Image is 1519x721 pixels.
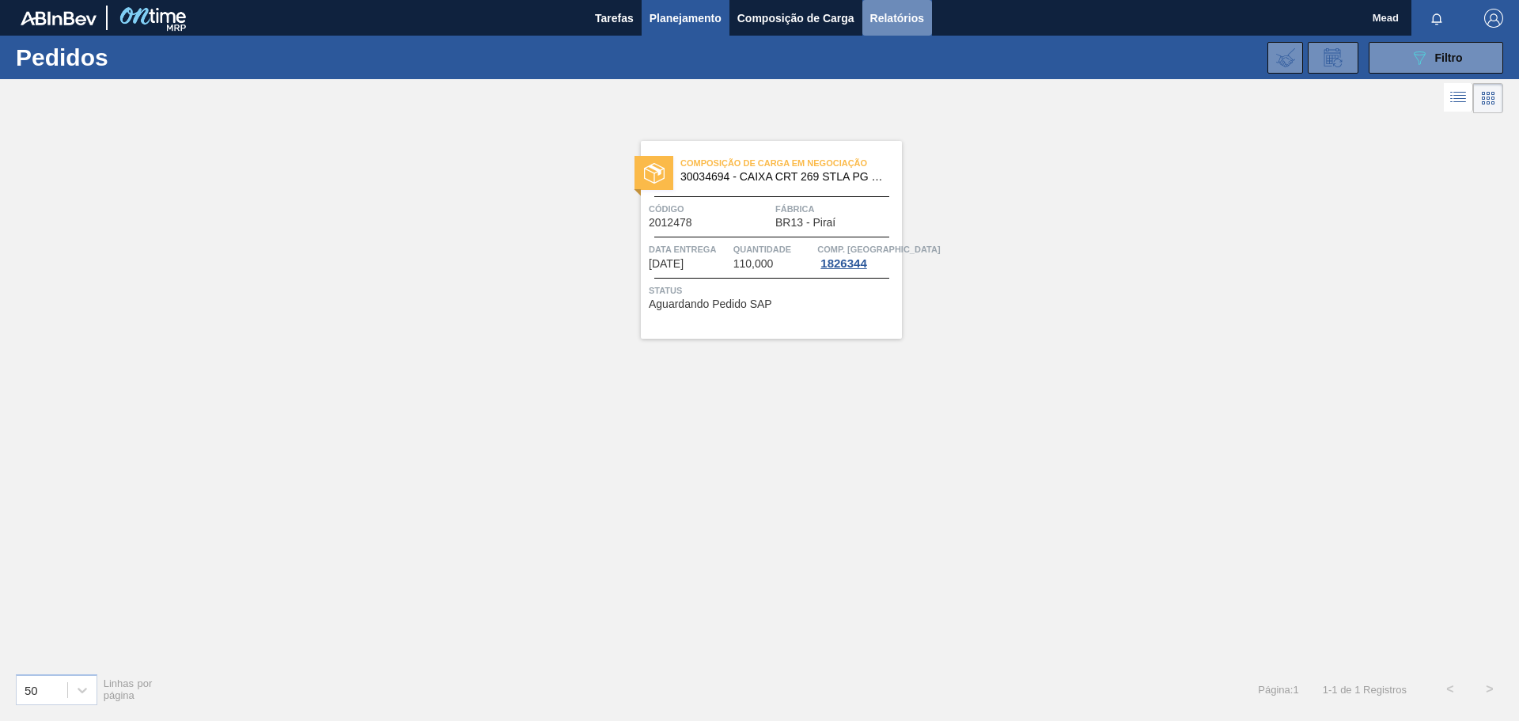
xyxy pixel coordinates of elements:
[649,201,771,217] span: Código
[733,241,814,257] span: Quantidade
[1258,684,1298,696] span: Página : 1
[21,11,97,25] img: TNhmsLtSVTkK8tSr43FrP2fwEKptu5GPRR3wAAAABJRU5ErkJggg==
[25,683,38,696] div: 50
[737,9,854,28] span: Composição de Carga
[1435,51,1463,64] span: Filtro
[644,163,665,184] img: status
[1444,83,1473,113] div: Visão em Lista
[1411,7,1462,29] button: Notificações
[870,9,924,28] span: Relatórios
[817,257,869,270] div: 1826344
[775,201,898,217] span: Fábrica
[595,9,634,28] span: Tarefas
[649,298,772,310] span: Aguardando Pedido SAP
[1308,42,1358,74] div: Solicitação de Revisão de Pedidos
[1484,9,1503,28] img: Logout
[680,155,902,171] span: Composição de Carga em Negociação
[817,241,940,257] span: Comp. Carga
[104,677,153,701] span: Linhas por página
[16,48,252,66] h1: Pedidos
[817,241,898,270] a: Comp. [GEOGRAPHIC_DATA]1826344
[649,258,684,270] span: 21/09/2025
[733,258,774,270] span: 110,000
[649,241,729,257] span: Data entrega
[650,9,722,28] span: Planejamento
[1323,684,1407,696] span: 1 - 1 de 1 Registros
[1473,83,1503,113] div: Visão em Cards
[1369,42,1503,74] button: Filtro
[649,217,692,229] span: 2012478
[775,217,835,229] span: BR13 - Piraí
[680,171,889,183] span: 30034694 - CAIXA CRT 269 STLA PG C08 278GR
[1430,670,1470,709] button: <
[1470,670,1510,709] button: >
[1267,42,1303,74] div: Importar Negociações dos Pedidos
[617,141,902,339] a: statusComposição de Carga em Negociação30034694 - CAIXA CRT 269 STLA PG C08 278GRCódigo2012478Fáb...
[649,283,898,298] span: Status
